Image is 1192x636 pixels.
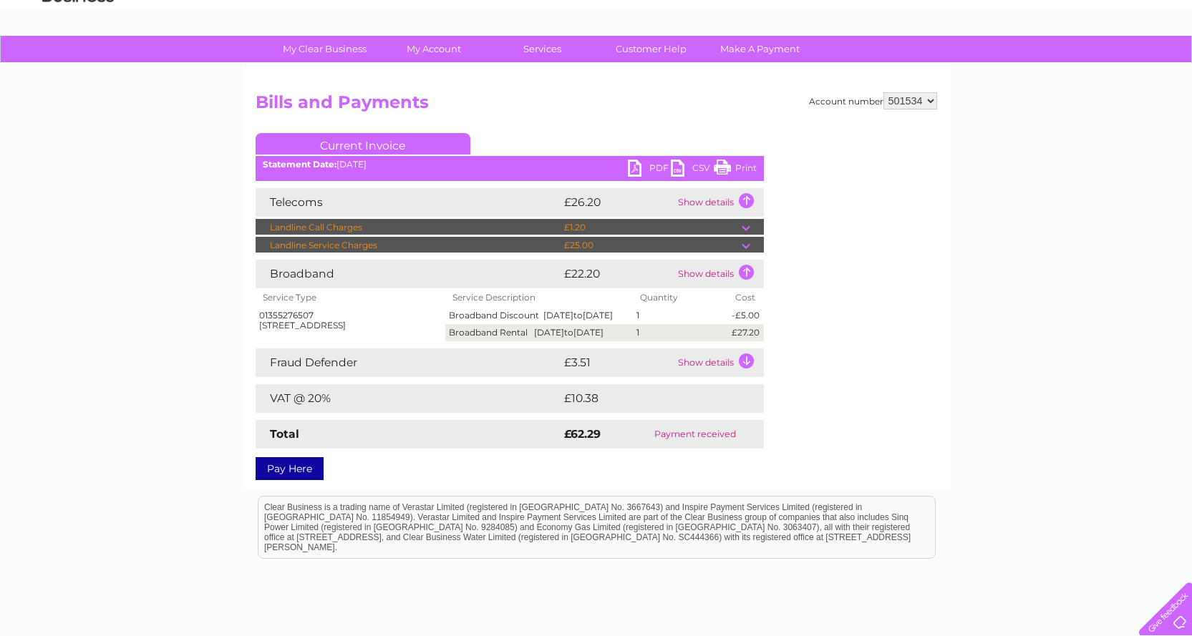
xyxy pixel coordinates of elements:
td: £26.20 [561,188,674,217]
td: Show details [674,348,764,377]
a: My Clear Business [266,36,384,62]
div: [DATE] [256,160,764,170]
strong: £62.29 [564,427,601,441]
span: to [573,310,583,321]
td: Landline Service Charges [256,237,561,254]
a: Print [714,160,757,180]
a: Log out [1145,61,1178,72]
td: -£5.00 [728,307,763,324]
th: Cost [728,288,763,307]
a: Pay Here [256,457,324,480]
a: CSV [671,160,714,180]
b: Statement Date: [263,159,336,170]
th: Service Description [445,288,633,307]
th: Service Type [256,288,445,307]
h2: Bills and Payments [256,92,937,119]
td: Broadband Rental [DATE] [DATE] [445,324,633,341]
a: Customer Help [592,36,710,62]
td: Fraud Defender [256,348,561,377]
td: Show details [674,188,764,217]
td: 1 [633,324,729,341]
td: £25.00 [561,237,742,254]
th: Quantity [633,288,729,307]
td: Broadband Discount [DATE] [DATE] [445,307,633,324]
span: to [564,327,573,338]
div: 01355276507 [STREET_ADDRESS] [259,310,442,331]
td: £27.20 [728,324,763,341]
a: 0333 014 3131 [922,7,1021,25]
a: Blog [1067,61,1088,72]
td: Broadband [256,260,561,288]
td: 1 [633,307,729,324]
div: Clear Business is a trading name of Verastar Limited (registered in [GEOGRAPHIC_DATA] No. 3667643... [258,8,935,69]
div: Account number [809,92,937,109]
td: Show details [674,260,764,288]
td: Landline Call Charges [256,219,561,236]
img: logo.png [42,37,115,81]
td: £10.38 [561,384,734,413]
a: PDF [628,160,671,180]
td: Telecoms [256,188,561,217]
a: Current Invoice [256,133,470,155]
a: Water [940,61,967,72]
td: £3.51 [561,348,674,377]
strong: Total [270,427,299,441]
a: Contact [1097,61,1132,72]
a: My Account [374,36,493,62]
a: Telecoms [1016,61,1059,72]
td: £1.20 [561,219,742,236]
a: Services [483,36,601,62]
a: Make A Payment [701,36,819,62]
td: Payment received [627,420,763,449]
td: £22.20 [561,260,674,288]
a: Energy [976,61,1007,72]
td: VAT @ 20% [256,384,561,413]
